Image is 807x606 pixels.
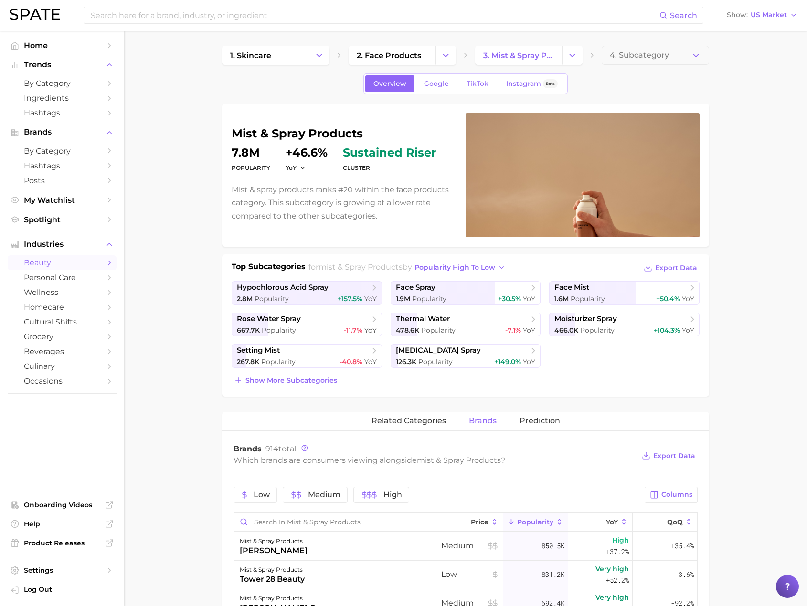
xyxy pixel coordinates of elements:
span: High [612,534,629,546]
span: 914 [265,444,278,453]
span: Trends [24,61,100,69]
span: total [265,444,296,453]
a: occasions [8,374,117,388]
span: +30.5% [498,294,521,303]
span: -40.8% [340,357,362,366]
a: wellness [8,285,117,300]
span: Price [471,518,488,526]
a: beverages [8,344,117,359]
span: 126.3k [396,357,416,366]
span: Search [670,11,697,20]
a: [MEDICAL_DATA] spray126.3k Popularity+149.0% YoY [391,344,541,368]
span: for by [308,262,508,272]
span: Popularity [262,326,296,334]
span: +149.0% [494,357,521,366]
span: Popularity [418,357,453,366]
span: wellness [24,288,100,297]
div: mist & spray products [240,564,305,575]
span: Popularity [517,518,553,526]
span: Low [441,569,499,580]
span: Help [24,520,100,528]
a: face mist1.6m Popularity+50.4% YoY [549,281,700,305]
span: Columns [661,491,692,499]
span: Hashtags [24,108,100,117]
span: Show [727,12,748,18]
span: 2. face products [357,51,421,60]
a: 3. mist & spray products [475,46,562,65]
span: Product Releases [24,539,100,547]
span: 466.0k [554,326,578,334]
button: mist & spray productstower 28 beautyLow831.2kVery high+52.2%-3.6% [234,561,697,589]
button: ShowUS Market [724,9,800,21]
dt: cluster [343,162,436,174]
dt: Popularity [232,162,270,174]
span: +37.2% [606,546,629,557]
span: YoY [523,294,535,303]
span: Export Data [653,452,695,460]
span: Onboarding Videos [24,501,100,509]
h1: Top Subcategories [232,261,306,275]
a: rose water spray667.7k Popularity-11.7% YoY [232,313,382,336]
span: High [383,491,402,499]
input: Search here for a brand, industry, or ingredient [90,7,659,23]
span: [MEDICAL_DATA] spray [396,346,481,355]
span: popularity high to low [414,263,495,272]
a: Settings [8,563,117,577]
span: setting mist [237,346,280,355]
a: culinary [8,359,117,374]
span: Brands [234,444,262,453]
a: by Category [8,76,117,91]
span: Prediction [520,417,560,425]
span: homecare [24,303,100,312]
span: YoY [606,518,618,526]
span: +157.5% [338,294,362,303]
span: Brands [24,128,100,136]
button: Change Category [309,46,329,65]
a: Ingredients [8,91,117,105]
span: Industries [24,240,100,249]
span: Very high [595,592,629,603]
span: Ingredients [24,94,100,103]
button: Show more subcategories [232,374,340,387]
a: Hashtags [8,158,117,173]
button: YoY [286,164,306,172]
a: face spray1.9m Popularity+30.5% YoY [391,281,541,305]
a: Hashtags [8,105,117,120]
span: 267.8k [237,357,259,366]
span: 850.5k [542,540,564,552]
a: personal care [8,270,117,285]
span: Popularity [421,326,456,334]
a: InstagramBeta [498,75,566,92]
span: Log Out [24,585,109,594]
input: Search in mist & spray products [234,513,437,531]
span: thermal water [396,314,450,324]
span: 478.6k [396,326,419,334]
span: Hashtags [24,161,100,170]
span: moisturizer spray [554,314,617,324]
dd: +46.6% [286,147,328,158]
p: Mist & spray products ranks #20 within the face products category. This subcategory is growing at... [232,183,454,222]
span: Spotlight [24,215,100,224]
span: Popularity [580,326,615,334]
span: Beta [546,80,555,88]
span: Instagram [506,80,541,88]
button: Brands [8,125,117,139]
button: Trends [8,58,117,72]
span: 3. mist & spray products [483,51,554,60]
span: +35.4% [671,540,694,552]
span: 667.7k [237,326,260,334]
dd: 7.8m [232,147,270,158]
a: hypochlorous acid spray2.8m Popularity+157.5% YoY [232,281,382,305]
a: Log out. Currently logged in with e-mail meghnar@oddity.com. [8,582,117,598]
span: Settings [24,566,100,575]
button: mist & spray products[PERSON_NAME]Medium850.5kHigh+37.2%+35.4% [234,532,697,561]
span: Low [254,491,270,499]
span: 1.9m [396,294,410,303]
span: sustained riser [343,147,436,158]
a: Product Releases [8,536,117,550]
span: -11.7% [344,326,362,334]
span: US Market [751,12,787,18]
span: by Category [24,146,100,156]
button: Export Data [641,261,700,274]
a: by Category [8,144,117,158]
